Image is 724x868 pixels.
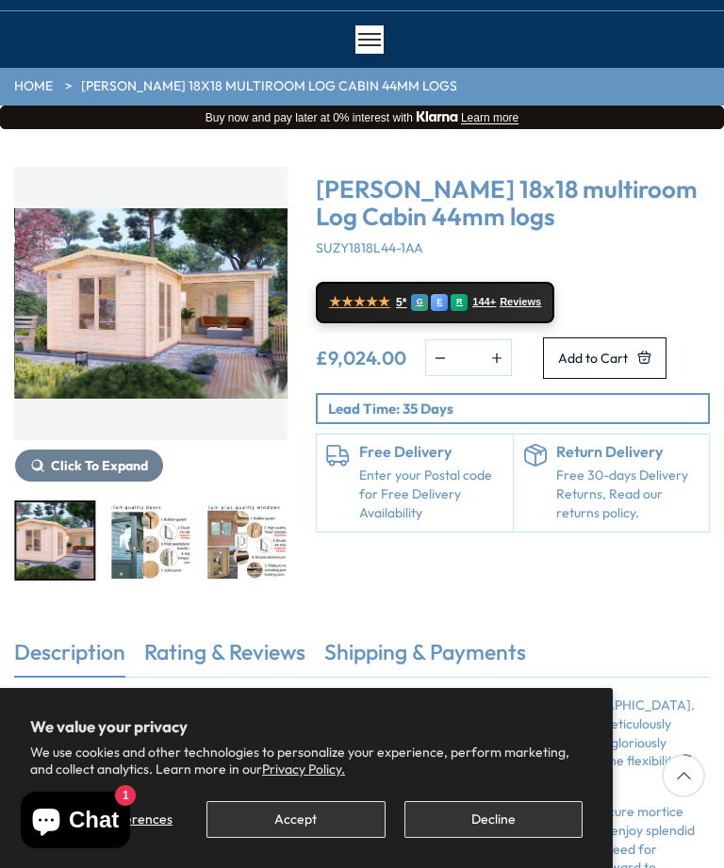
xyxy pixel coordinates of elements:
a: Privacy Policy. [262,761,345,778]
a: ★★★★★ 5* G E R 144+ Reviews [316,282,554,323]
img: Premiumqualitydoors_3_f0c32a75-f7e9-4cfe-976d-db3d5c21df21_200x200.jpg [112,502,190,579]
span: ★★★★★ [329,294,390,310]
h3: [PERSON_NAME] 18x18 multiroom Log Cabin 44mm logs [316,176,710,230]
span: Click To Expand [51,457,148,474]
inbox-online-store-chat: Shopify online store chat [15,792,136,853]
p: Free 30-days Delivery Returns, Read our returns policy. [556,467,700,522]
a: Description [14,637,125,677]
button: Click To Expand [15,450,163,482]
h6: Return Delivery [556,444,700,461]
div: 3 / 7 [110,500,192,581]
button: Add to Cart [543,337,666,379]
div: G [411,294,428,311]
a: Enter your Postal code for Free Delivery Availability [359,467,503,522]
p: Lead Time: 35 Days [328,399,708,418]
img: Shire Suzy 18x18 multiroom Log Cabin 44mm logs - Best Shed [15,167,288,440]
div: 4 / 7 [206,500,288,581]
a: [PERSON_NAME] 18x18 multiroom Log Cabin 44mm logs [81,77,457,96]
h6: Free Delivery [359,444,503,461]
span: Reviews [500,296,541,308]
img: Premiumplusqualitywindows_2_f1d4b20c-330e-4752-b710-1a86799ac172_200x200.jpg [207,502,286,579]
span: 144+ [472,296,496,308]
div: E [431,294,448,311]
button: Accept [206,801,385,838]
ins: £9,024.00 [316,349,406,368]
a: Shipping & Payments [324,637,526,677]
span: Add to Cart [558,352,628,365]
span: SUZY1818L44-1AA [316,239,423,256]
div: 2 / 7 [14,500,96,581]
h2: We value your privacy [30,718,583,735]
div: R [451,294,468,311]
img: Suzy3_2x6-2_5S31896-2_64732b6d-1a30-4d9b-a8b3-4f3a95d206a5_200x200.jpg [16,502,94,579]
a: Rating & Reviews [144,637,305,677]
div: 2 / 7 [15,167,288,482]
p: We use cookies and other technologies to personalize your experience, perform marketing, and coll... [30,744,583,778]
a: HOME [14,77,53,96]
button: Decline [404,801,583,838]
